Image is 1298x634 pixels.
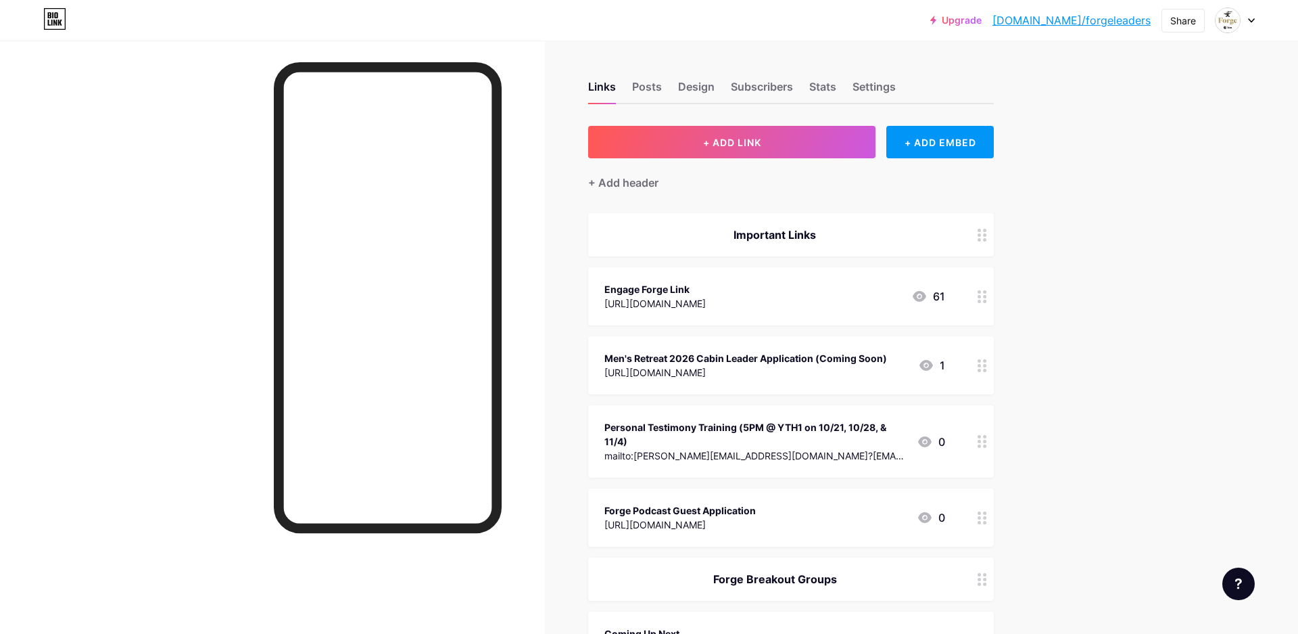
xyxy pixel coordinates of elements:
[604,282,706,296] div: Engage Forge Link
[678,78,715,103] div: Design
[632,78,662,103] div: Posts
[588,78,616,103] div: Links
[588,175,658,191] div: + Add header
[852,78,896,103] div: Settings
[1215,7,1241,33] img: forgeleaders
[604,365,887,380] div: [URL][DOMAIN_NAME]
[604,571,945,587] div: Forge Breakout Groups
[731,78,793,103] div: Subscribers
[886,126,994,158] div: + ADD EMBED
[604,351,887,365] div: Men's Retreat 2026 Cabin Leader Application (Coming Soon)
[703,137,761,148] span: + ADD LINK
[930,15,982,26] a: Upgrade
[604,227,945,243] div: Important Links
[809,78,836,103] div: Stats
[918,357,945,373] div: 1
[917,510,945,526] div: 0
[604,518,756,532] div: [URL][DOMAIN_NAME]
[604,503,756,518] div: Forge Podcast Guest Application
[1170,14,1196,28] div: Share
[917,434,945,450] div: 0
[911,288,945,304] div: 61
[992,12,1151,28] a: [DOMAIN_NAME]/forgeleaders
[588,126,875,158] button: + ADD LINK
[604,420,906,449] div: Personal Testimony Training (5PM @ YTH1 on 10/21, 10/28, & 11/4)
[604,296,706,311] div: [URL][DOMAIN_NAME]
[604,449,906,463] div: mailto:[PERSON_NAME][EMAIL_ADDRESS][DOMAIN_NAME]?[EMAIL_ADDRESS][DOMAIN_NAME]&subject=Personal%20...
